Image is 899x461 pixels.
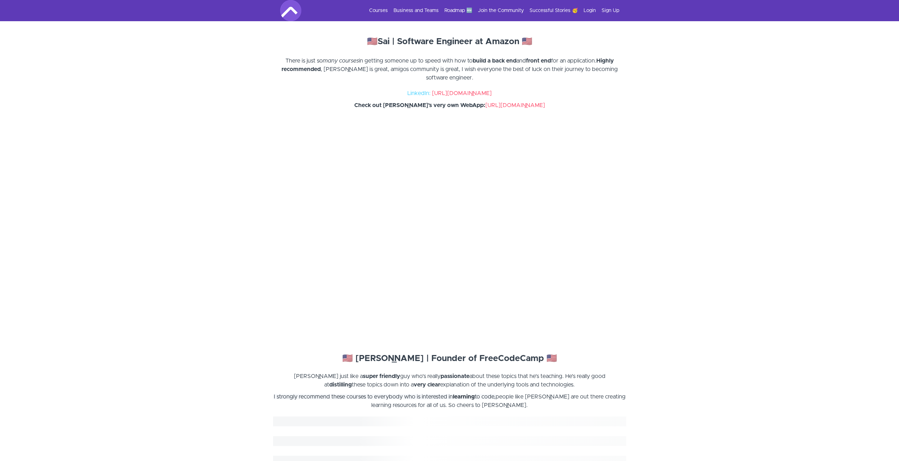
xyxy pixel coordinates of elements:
strong: front end [526,58,551,64]
strong: Sai | Software Engineer at Amazon [378,37,519,46]
a: Successful Stories 🥳 [530,7,578,14]
strong: build a back end [473,58,516,64]
p: [PERSON_NAME] just like a guy who's really about these topics that he's teaching. He's really goo... [273,372,626,389]
strong: learning [453,394,475,400]
span: in getting someone up to speed with how to [359,58,473,64]
span: I strongly recommend these courses to everybody who is interested in [274,394,453,400]
span: There is just so [285,58,323,64]
span: people like [PERSON_NAME] are out there creating learning resources for all of us. So cheers to [... [371,394,626,408]
em: many courses [323,58,359,64]
strong: 🇺🇸 [522,37,532,46]
span: and [516,58,526,64]
a: Courses [369,7,388,14]
strong: super friendly [363,373,400,379]
a: [URL][DOMAIN_NAME] [432,90,492,96]
strong: Check out [PERSON_NAME]'s very own WebApp: [354,102,485,108]
a: Login [584,7,596,14]
strong: very clear [414,382,440,388]
a: Sign Up [602,7,619,14]
strong: passionate [440,373,469,379]
a: Join the Community [478,7,524,14]
a: [URL][DOMAIN_NAME] [485,102,545,108]
span: for an application. [551,58,596,64]
strong: distilling [329,382,352,388]
strong: 🇺🇸 [PERSON_NAME] | Founder of FreeCodeCamp 🇺🇸 [342,354,557,363]
a: Business and Teams [394,7,439,14]
span: to code, [475,394,496,400]
span: LinkedIn: [407,90,431,96]
iframe: Video Player [273,125,626,324]
span: , [PERSON_NAME] is great, amigos community is great, I wish everyone the best of luck on their jo... [321,66,618,81]
strong: 🇺🇸 [367,37,378,46]
a: Roadmap 🆕 [444,7,472,14]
